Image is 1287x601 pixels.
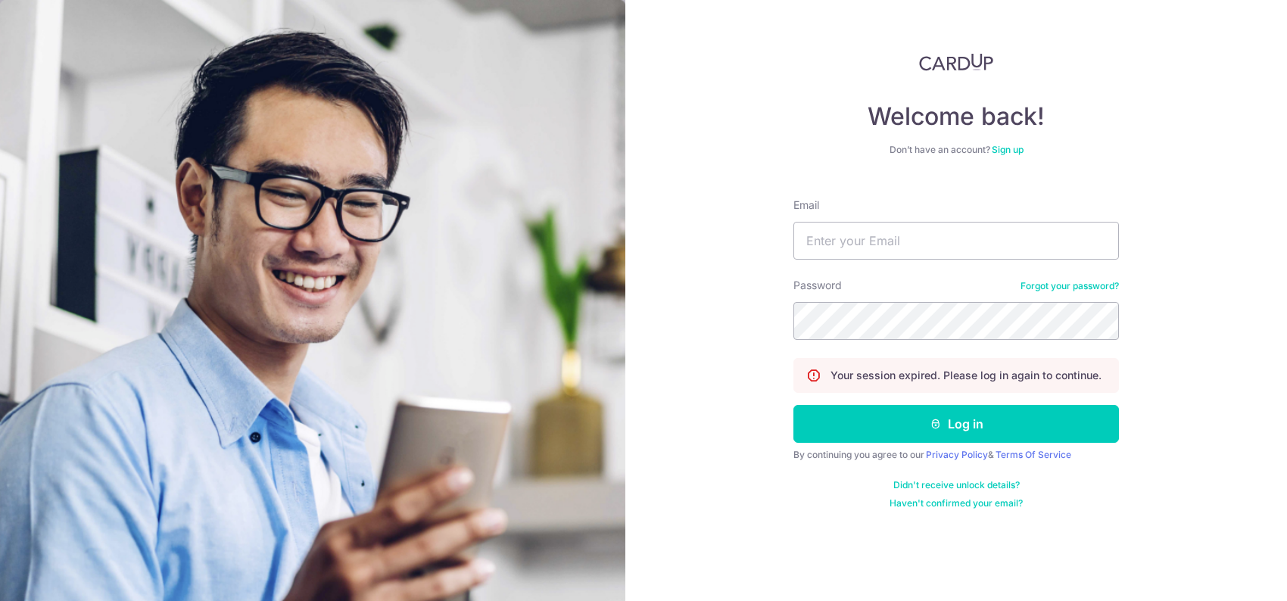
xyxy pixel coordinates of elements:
div: Don’t have an account? [793,144,1119,156]
a: Privacy Policy [926,449,988,460]
h4: Welcome back! [793,101,1119,132]
label: Email [793,198,819,213]
a: Sign up [992,144,1024,155]
input: Enter your Email [793,222,1119,260]
p: Your session expired. Please log in again to continue. [830,368,1102,383]
button: Log in [793,405,1119,443]
a: Haven't confirmed your email? [890,497,1023,509]
label: Password [793,278,842,293]
img: CardUp Logo [919,53,993,71]
a: Terms Of Service [996,449,1071,460]
a: Didn't receive unlock details? [893,479,1020,491]
a: Forgot your password? [1021,280,1119,292]
div: By continuing you agree to our & [793,449,1119,461]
